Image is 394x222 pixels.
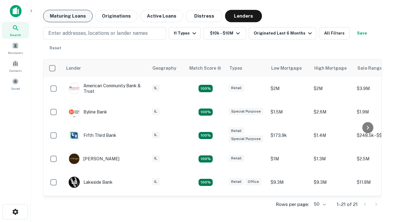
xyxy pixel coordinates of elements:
div: Originated Last 6 Months [254,30,314,37]
div: IL [152,178,160,185]
div: IL [152,155,160,162]
td: $1.5M [267,100,311,124]
div: Low Mortgage [271,64,302,72]
th: Low Mortgage [267,60,311,77]
iframe: Chat Widget [363,173,394,202]
img: picture [69,130,79,141]
td: $2M [267,77,311,100]
span: Contacts [9,68,22,73]
p: Rows per page: [276,201,309,208]
button: All Filters [319,27,350,39]
div: IL [152,108,160,115]
td: $2.6M [311,100,354,124]
a: Contacts [2,58,29,74]
td: $2M [311,77,354,100]
div: Special Purpose [229,135,263,142]
div: Matching Properties: 3, hasApolloMatch: undefined [199,109,213,116]
th: Geography [149,60,186,77]
a: Search [2,22,29,39]
button: Distress [186,10,223,22]
button: 11 Types [169,27,201,39]
td: $1.4M [311,124,354,147]
img: picture [69,107,79,117]
div: Lakeside Bank [69,177,113,188]
button: Originated Last 6 Months [249,27,316,39]
p: L B [71,179,77,186]
a: Borrowers [2,40,29,56]
td: $7M [311,194,354,217]
th: Types [226,60,267,77]
th: High Mortgage [311,60,354,77]
button: Lenders [225,10,262,22]
div: Retail [229,178,244,185]
div: Special Purpose [229,108,263,115]
button: $10k - $10M [203,27,246,39]
div: Matching Properties: 2, hasApolloMatch: undefined [199,85,213,92]
img: picture [69,154,79,164]
div: Byline Bank [69,106,107,117]
div: Capitalize uses an advanced AI algorithm to match your search with the best lender. The match sco... [189,65,221,72]
a: Saved [2,76,29,92]
button: Active Loans [140,10,183,22]
div: 50 [312,200,327,209]
div: High Mortgage [314,64,347,72]
div: Lender [66,64,81,72]
div: American Community Bank & Trust [69,83,143,94]
img: picture [69,83,79,94]
div: Geography [152,64,176,72]
div: Retail [229,155,244,162]
button: Save your search to get updates of matches that match your search criteria. [352,27,372,39]
span: Search [10,32,21,37]
div: Retail [229,84,244,92]
div: Sale Range [357,64,382,72]
div: Matching Properties: 3, hasApolloMatch: undefined [199,179,213,186]
p: Enter addresses, locations or lender names [48,30,148,37]
td: $1M [267,147,311,171]
div: IL [152,131,160,138]
div: [PERSON_NAME] [69,153,119,164]
button: Originations [95,10,138,22]
div: IL [152,84,160,92]
p: 1–21 of 21 [337,201,358,208]
th: Lender [62,60,149,77]
div: Matching Properties: 2, hasApolloMatch: undefined [199,132,213,139]
td: $9.3M [311,171,354,194]
img: capitalize-icon.png [10,5,22,17]
button: Enter addresses, locations or lender names [43,27,166,39]
td: $173.9k [267,124,311,147]
div: Retail [229,127,244,134]
td: $1.3M [311,147,354,171]
div: Fifth Third Bank [69,130,116,141]
td: $9.3M [267,171,311,194]
div: Matching Properties: 2, hasApolloMatch: undefined [199,155,213,163]
td: $2.7M [267,194,311,217]
button: Reset [46,42,65,54]
th: Capitalize uses an advanced AI algorithm to match your search with the best lender. The match sco... [186,60,226,77]
div: Office [245,178,261,185]
span: Borrowers [8,50,23,55]
h6: Match Score [189,65,220,72]
div: Types [229,64,242,72]
button: Maturing Loans [43,10,93,22]
span: Saved [11,86,20,91]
